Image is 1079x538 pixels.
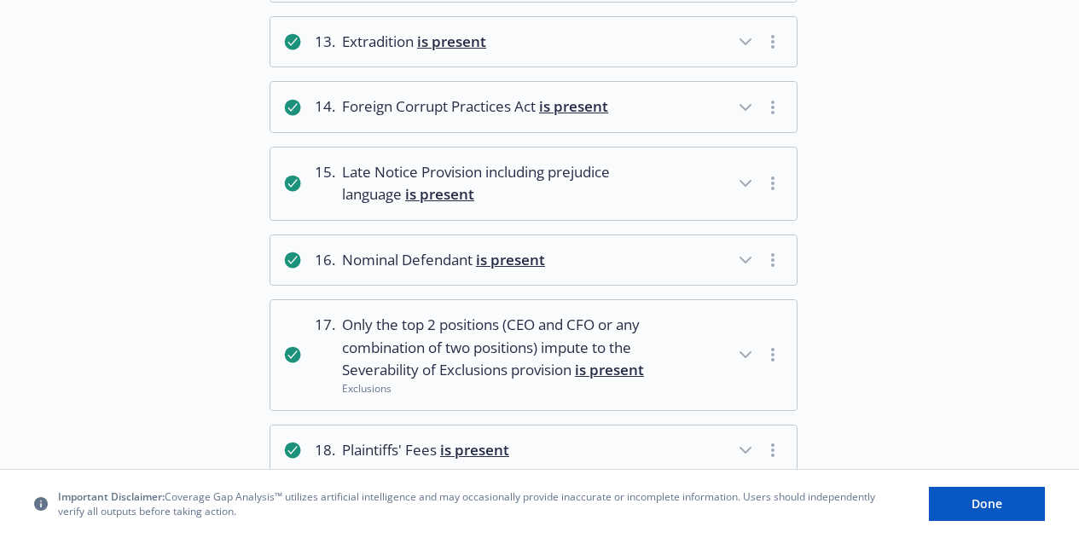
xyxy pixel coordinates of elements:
button: 16.Nominal Defendant is present [270,235,797,285]
span: Done [972,495,1002,512]
button: 17.Only the top 2 positions (CEO and CFO or any combination of two positions) impute to the Sever... [270,300,797,409]
span: Important Disclaimer: [58,489,165,504]
div: 18 . [315,439,335,461]
span: Extradition [342,31,486,53]
button: Done [929,487,1045,521]
button: 18.Plaintiffs' Fees is present [270,425,797,475]
span: Late Notice Provision including prejudice language [342,161,658,206]
span: Nominal Defendant [342,249,545,271]
span: Only the top 2 positions (CEO and CFO or any combination of two positions) impute to the Severabi... [342,314,658,381]
span: is present [417,32,486,51]
span: is present [405,184,474,204]
div: Exclusions [342,381,658,396]
span: is present [440,440,509,460]
div: 16 . [315,249,335,271]
div: 17 . [315,314,335,396]
div: 15 . [315,161,335,206]
span: is present [476,250,545,269]
button: 15.Late Notice Provision including prejudice language is present [270,148,797,220]
div: 13 . [315,31,335,53]
div: 14 . [315,95,335,118]
span: Foreign Corrupt Practices Act [342,95,608,118]
span: Coverage Gap Analysis™ utilizes artificial intelligence and may occasionally provide inaccurate o... [58,489,902,518]
button: 13.Extradition is present [270,17,797,67]
span: Plaintiffs' Fees [342,439,509,461]
span: is present [539,96,608,116]
button: 14.Foreign Corrupt Practices Act is present [270,82,797,131]
span: is present [575,360,644,379]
